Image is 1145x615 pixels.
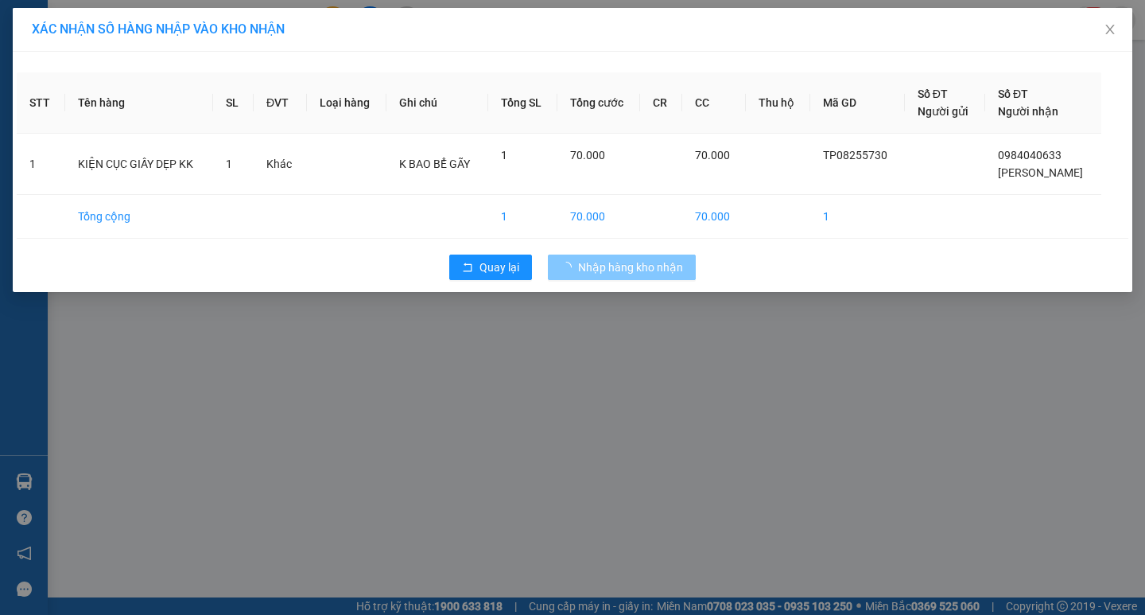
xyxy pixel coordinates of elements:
span: [PERSON_NAME] [998,166,1083,179]
th: Loại hàng [307,72,386,134]
span: 70.000 [570,149,605,162]
td: KIỆN CỤC GIẤY DẸP KK [65,134,213,195]
span: K BAO BỂ GÃY [399,158,470,170]
th: Ghi chú [386,72,487,134]
td: 1 [810,195,905,239]
td: 1 [488,195,557,239]
th: Mã GD [810,72,905,134]
span: XÁC NHẬN SỐ HÀNG NHẬP VÀO KHO NHẬN [32,21,285,37]
span: 1 [226,158,232,170]
td: 1 [17,134,65,195]
th: Tên hàng [65,72,213,134]
th: Thu hộ [746,72,810,134]
span: Số ĐT [918,88,948,100]
span: TP08255730 [823,149,887,162]
th: Tổng SL [488,72,557,134]
span: Số ĐT [998,88,1028,100]
th: SL [213,72,254,134]
span: rollback [462,262,473,274]
th: Tổng cước [557,72,640,134]
span: 70.000 [695,149,730,162]
span: Nhập hàng kho nhận [578,259,683,276]
span: Người gửi [918,105,968,118]
span: loading [561,262,578,273]
span: 1 [501,149,507,162]
td: 70.000 [557,195,640,239]
button: rollbackQuay lại [449,255,532,280]
td: Tổng cộng [65,195,213,239]
button: Close [1088,8,1132,53]
td: Khác [254,134,307,195]
th: ĐVT [254,72,307,134]
th: CC [682,72,746,134]
span: close [1104,23,1116,36]
span: Người nhận [998,105,1058,118]
button: Nhập hàng kho nhận [548,255,696,280]
th: STT [17,72,65,134]
td: 70.000 [682,195,746,239]
span: Quay lại [479,259,519,276]
th: CR [640,72,682,134]
span: 0984040633 [998,149,1062,162]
